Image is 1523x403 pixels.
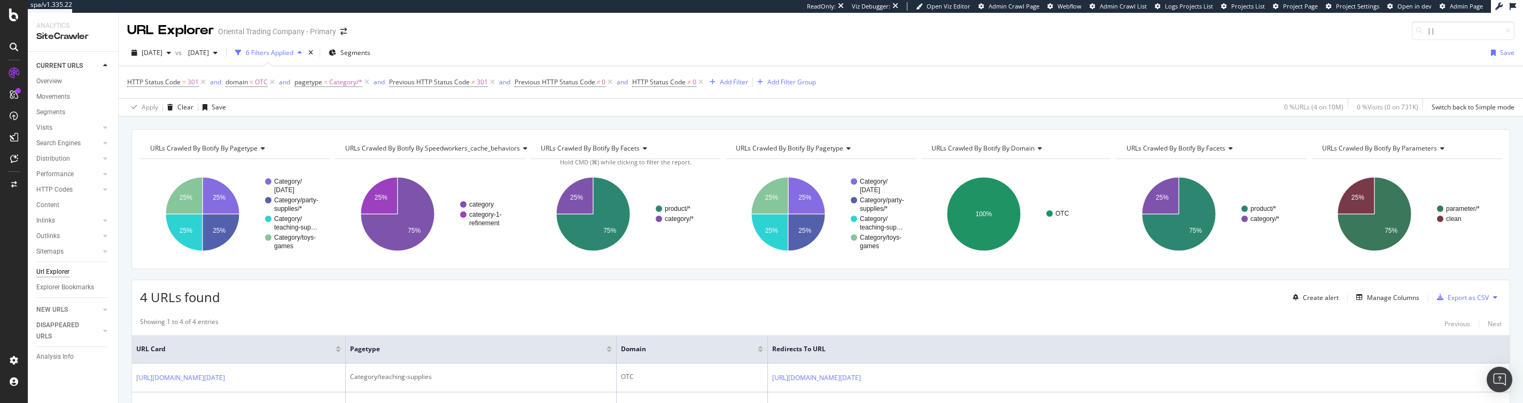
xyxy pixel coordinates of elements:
[499,77,510,86] div: and
[1312,168,1501,260] svg: A chart.
[36,215,100,226] a: Inlinks
[860,242,879,250] text: games
[182,77,186,86] span: =
[1385,227,1397,234] text: 75%
[375,194,387,201] text: 25%
[1116,168,1306,260] div: A chart.
[36,282,94,293] div: Explorer Bookmarks
[753,76,816,89] button: Add Filter Group
[469,201,494,208] text: category
[340,28,347,35] div: arrow-right-arrow-left
[140,168,329,260] svg: A chart.
[231,44,306,61] button: 6 Filters Applied
[1273,2,1318,11] a: Project Page
[1320,140,1492,157] h4: URLs Crawled By Botify By parameters
[1288,289,1339,306] button: Create alert
[1412,21,1514,40] input: Find a URL
[180,227,192,234] text: 25%
[246,48,293,57] div: 6 Filters Applied
[374,77,385,87] button: and
[343,140,536,157] h4: URLs Crawled By Botify By speedworkers_cache_behaviors
[477,75,488,90] span: 301
[136,344,333,354] span: URL Card
[255,75,268,90] span: OTC
[213,194,226,201] text: 25%
[1090,2,1147,11] a: Admin Crawl List
[1283,2,1318,10] span: Project Page
[36,320,100,342] a: DISAPPEARED URLS
[1450,2,1483,10] span: Admin Page
[989,2,1039,10] span: Admin Crawl Page
[720,77,748,86] div: Add Filter
[469,219,500,227] text: refinement
[127,21,214,39] div: URL Explorer
[772,344,1489,354] span: Redirects to URL
[1432,102,1514,112] div: Switch back to Simple mode
[1488,317,1502,330] button: Next
[279,77,290,87] button: and
[329,75,362,90] span: Category/*
[1155,2,1213,11] a: Logs Projects List
[177,102,193,112] div: Clear
[765,194,778,201] text: 25%
[860,234,902,241] text: Category/toys-
[198,99,226,116] button: Save
[36,351,111,362] a: Analysis Info
[36,107,65,118] div: Segments
[36,122,100,133] a: Visits
[1156,194,1169,201] text: 25%
[306,48,315,58] div: times
[324,44,375,61] button: Segments
[36,21,110,30] div: Analytics
[36,266,69,278] div: Url Explorer
[340,48,370,57] span: Segments
[150,144,258,153] span: URLs Crawled By Botify By pagetype
[36,60,100,72] a: CURRENT URLS
[617,77,628,87] button: and
[36,76,62,87] div: Overview
[274,234,316,241] text: Category/toys-
[36,153,70,164] div: Distribution
[1124,140,1296,157] h4: URLs Crawled By Botify By facets
[1427,99,1514,116] button: Switch back to Simple mode
[142,102,158,112] div: Apply
[36,184,100,195] a: HTTP Codes
[36,153,100,164] a: Distribution
[274,186,294,194] text: [DATE]
[927,2,970,10] span: Open Viz Editor
[36,184,73,195] div: HTTP Codes
[335,168,524,260] div: A chart.
[921,168,1110,260] div: A chart.
[560,158,691,166] span: Hold CMD (⌘) while clicking to filter the report.
[1367,293,1419,302] div: Manage Columns
[36,246,64,257] div: Sitemaps
[772,373,861,383] a: [URL][DOMAIN_NAME][DATE]
[693,75,696,90] span: 0
[274,215,302,223] text: Category/
[36,138,81,149] div: Search Engines
[1387,2,1432,11] a: Open in dev
[408,227,421,234] text: 75%
[1250,215,1279,223] text: category/*
[36,169,74,180] div: Performance
[978,2,1039,11] a: Admin Crawl Page
[860,186,880,194] text: [DATE]
[1352,291,1419,304] button: Manage Columns
[127,77,181,86] span: HTTP Status Code
[1322,144,1437,153] span: URLs Crawled By Botify By parameters
[140,317,219,330] div: Showing 1 to 4 of 4 entries
[1500,48,1514,57] div: Save
[1487,44,1514,61] button: Save
[274,196,318,204] text: Category/party-
[734,140,906,157] h4: URLs Crawled By Botify By pagetype
[531,168,720,260] svg: A chart.
[218,26,336,37] div: Oriental Trading Company - Primary
[469,211,502,218] text: category-1-
[213,227,226,234] text: 25%
[36,231,100,242] a: Outlinks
